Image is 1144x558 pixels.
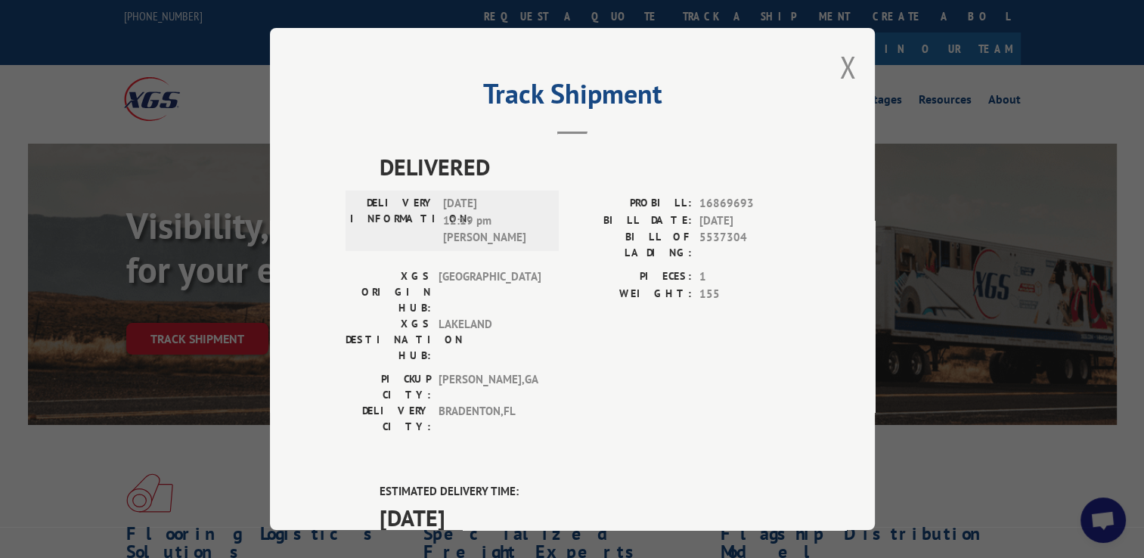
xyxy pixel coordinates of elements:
[699,285,799,302] span: 155
[699,195,799,212] span: 16869693
[572,229,692,261] label: BILL OF LADING:
[439,403,541,435] span: BRADENTON , FL
[699,212,799,229] span: [DATE]
[572,268,692,286] label: PIECES:
[346,371,431,403] label: PICKUP CITY:
[572,285,692,302] label: WEIGHT:
[439,268,541,316] span: [GEOGRAPHIC_DATA]
[572,212,692,229] label: BILL DATE:
[839,47,856,87] button: Close modal
[346,403,431,435] label: DELIVERY CITY:
[439,371,541,403] span: [PERSON_NAME] , GA
[380,150,799,184] span: DELIVERED
[380,500,799,534] span: [DATE]
[380,483,799,501] label: ESTIMATED DELIVERY TIME:
[699,268,799,286] span: 1
[350,195,436,246] label: DELIVERY INFORMATION:
[346,268,431,316] label: XGS ORIGIN HUB:
[346,316,431,364] label: XGS DESTINATION HUB:
[443,195,545,246] span: [DATE] 12:19 pm [PERSON_NAME]
[439,316,541,364] span: LAKELAND
[346,83,799,112] h2: Track Shipment
[699,229,799,261] span: 5537304
[572,195,692,212] label: PROBILL:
